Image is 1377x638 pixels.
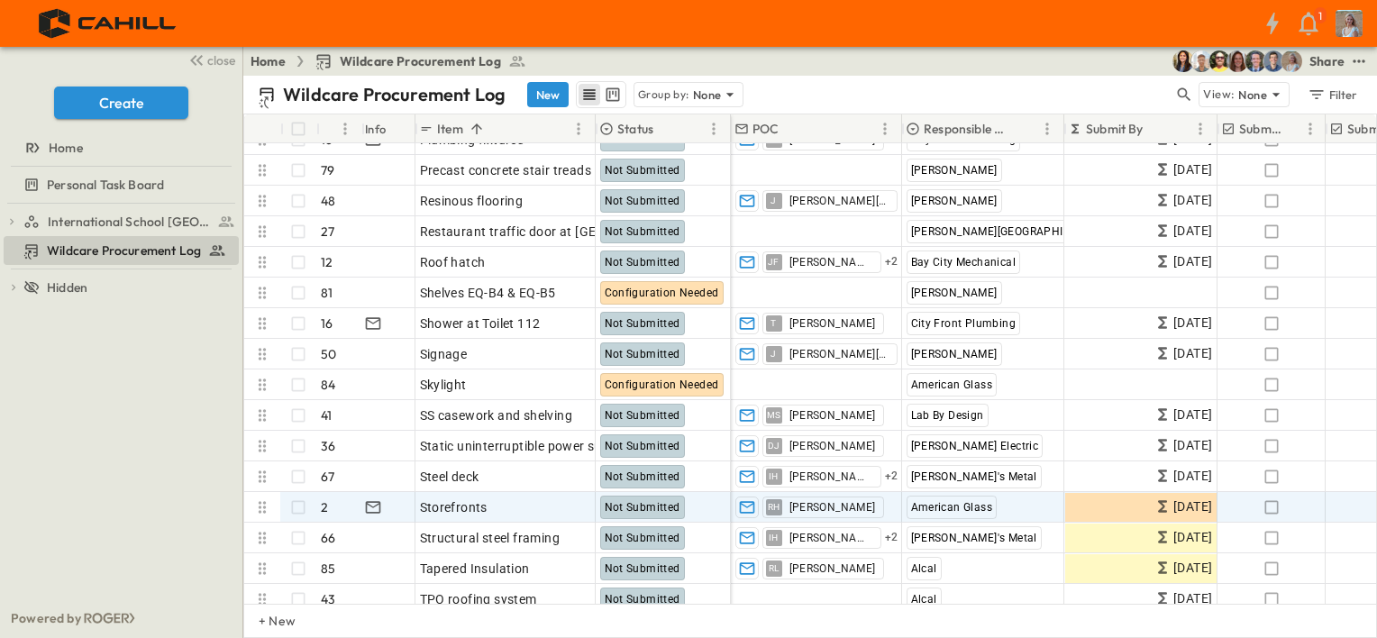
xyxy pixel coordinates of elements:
img: Will Nethercutt (wnethercutt@cahill-sf.com) [1263,50,1284,72]
p: None [693,86,722,104]
span: [DATE] [1173,159,1212,180]
button: Sort [467,119,487,139]
span: American Glass [911,378,993,391]
span: Static uninterruptible power supply [420,437,627,455]
span: [DATE] [1173,221,1212,242]
span: [DATE] [1173,343,1212,364]
span: [PERSON_NAME] [789,255,873,269]
img: Kim Bowen (kbowen@cahill-sf.com) [1172,50,1194,72]
button: Create [54,87,188,119]
span: [PERSON_NAME] [911,195,998,207]
span: [PERSON_NAME] [789,408,876,423]
span: Tapered Insulation [420,560,530,578]
a: International School San Francisco [23,209,235,234]
p: Item [437,120,463,138]
span: Storefronts [420,498,488,516]
button: row view [579,84,600,105]
div: Share [1309,52,1345,70]
p: 12 [321,253,333,271]
span: [PERSON_NAME]'s Metal [911,532,1037,544]
img: Gondica Strykers (gstrykers@cahill-sf.com) [1281,50,1302,72]
p: 79 [321,161,334,179]
span: Not Submitted [605,470,680,483]
button: close [181,47,239,72]
p: + New [259,612,269,630]
img: Hunter Mahan (hmahan@cahill-sf.com) [1190,50,1212,72]
span: International School San Francisco [48,213,213,231]
div: table view [576,81,626,108]
span: [DATE] [1173,251,1212,272]
span: [PERSON_NAME] [789,531,873,545]
span: Roof hatch [420,253,486,271]
p: View: [1203,85,1235,105]
button: test [1348,50,1370,72]
span: TPO roofing system [420,590,537,608]
span: [PERSON_NAME][EMAIL_ADDRESS][PERSON_NAME][DOMAIN_NAME] [789,347,889,361]
p: Responsible Contractor [924,120,1013,138]
span: City Front Plumbing [911,133,1017,146]
span: Not Submitted [605,256,680,269]
p: 27 [321,223,334,241]
button: Sort [657,119,677,139]
a: Wildcare Procurement Log [315,52,526,70]
button: Sort [1147,119,1167,139]
img: Kevin Lewis (klewis@cahill-sf.com) [1208,50,1230,72]
span: Not Submitted [605,195,680,207]
span: J [771,200,776,201]
span: Configuration Needed [605,378,719,391]
span: American Glass [911,501,993,514]
div: International School San Franciscotest [4,207,239,236]
span: JF [768,261,780,262]
p: 1 [1318,9,1322,23]
span: Not Submitted [605,532,680,544]
span: + 2 [885,253,898,271]
span: [DATE] [1173,190,1212,211]
button: Sort [783,119,803,139]
button: Menu [334,118,356,140]
span: Alcal [911,562,937,575]
span: [DATE] [1173,435,1212,456]
p: Submitted? [1239,120,1281,138]
span: [DATE] [1173,497,1212,517]
button: Sort [324,119,343,139]
span: [PERSON_NAME] [789,469,873,484]
button: Menu [568,118,589,140]
span: [PERSON_NAME][EMAIL_ADDRESS][DOMAIN_NAME] [789,194,889,208]
p: 84 [321,376,335,394]
span: IH [769,537,779,538]
div: Filter [1307,85,1358,105]
span: Not Submitted [605,562,680,575]
p: 43 [321,590,335,608]
span: Not Submitted [605,317,680,330]
span: Not Submitted [605,164,680,177]
p: 2 [321,498,328,516]
span: Not Submitted [605,501,680,514]
span: Not Submitted [605,225,680,238]
span: close [207,51,235,69]
button: kanban view [601,84,624,105]
span: [DATE] [1173,313,1212,333]
span: + 2 [885,468,898,486]
span: [PERSON_NAME] [789,500,876,515]
span: [PERSON_NAME] [789,439,876,453]
span: City Front Plumbing [911,317,1017,330]
span: [PERSON_NAME] [789,316,876,331]
span: Not Submitted [605,409,680,422]
div: Info [361,114,415,143]
span: J [771,353,776,354]
img: Profile Picture [1336,10,1363,37]
span: + 2 [885,529,898,547]
p: 36 [321,437,335,455]
span: Not Submitted [605,440,680,452]
span: RL [769,568,780,569]
span: Precast concrete stair treads [420,161,592,179]
a: Home [251,52,286,70]
p: 66 [321,529,335,547]
p: 50 [321,345,336,363]
span: Steel deck [420,468,479,486]
span: Personal Task Board [47,176,164,194]
span: Resinous flooring [420,192,524,210]
span: Shelves EQ-B4 & EQ-B5 [420,284,556,302]
p: 16 [321,314,333,333]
